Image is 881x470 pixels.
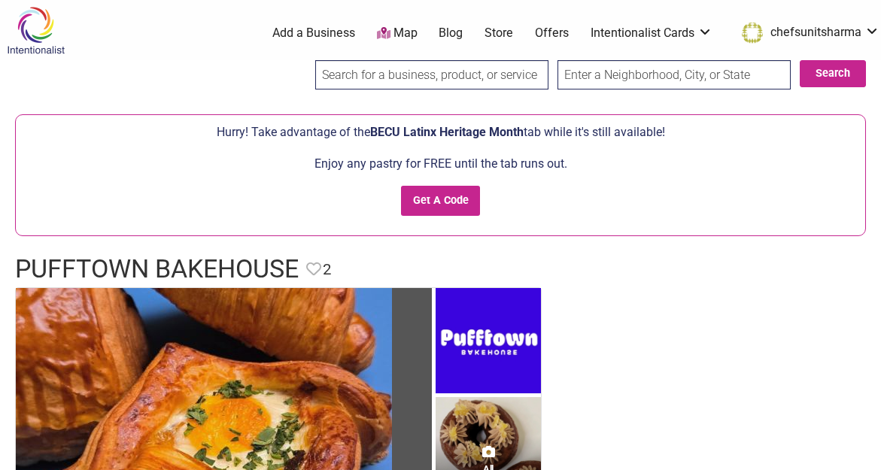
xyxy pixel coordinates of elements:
button: Search [800,60,866,87]
span: 2 [323,258,331,281]
a: Add a Business [272,25,355,41]
span: BECU Latinx Heritage Month [370,125,524,139]
h1: Pufftown Bakehouse [15,251,299,287]
input: Get A Code [401,186,480,217]
a: chefsunitsharma [734,20,879,47]
a: Map [377,25,418,42]
img: Pufftown Bakehouse - Logo [436,288,541,397]
input: Search for a business, product, or service [315,60,548,89]
a: Intentionalist Cards [591,25,712,41]
a: Blog [439,25,463,41]
p: Enjoy any pastry for FREE until the tab runs out. [23,154,858,174]
input: Enter a Neighborhood, City, or State [557,60,791,89]
p: Hurry! Take advantage of the tab while it's still available! [23,123,858,142]
a: Store [485,25,513,41]
i: Favorite [306,262,321,277]
a: Offers [535,25,569,41]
